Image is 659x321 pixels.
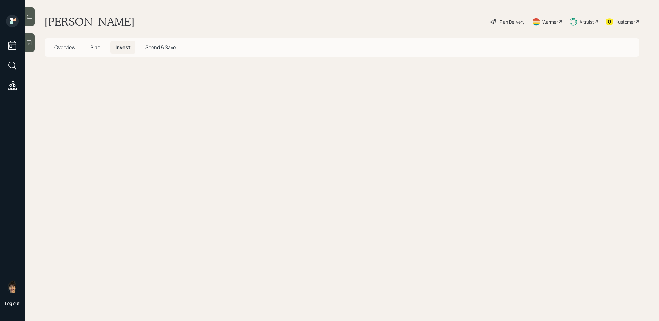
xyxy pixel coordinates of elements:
[500,19,524,25] div: Plan Delivery
[54,44,75,51] span: Overview
[616,19,635,25] div: Kustomer
[580,19,594,25] div: Altruist
[5,300,20,306] div: Log out
[90,44,101,51] span: Plan
[6,280,19,293] img: treva-nostdahl-headshot.png
[115,44,131,51] span: Invest
[145,44,176,51] span: Spend & Save
[45,15,135,28] h1: [PERSON_NAME]
[542,19,558,25] div: Warmer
